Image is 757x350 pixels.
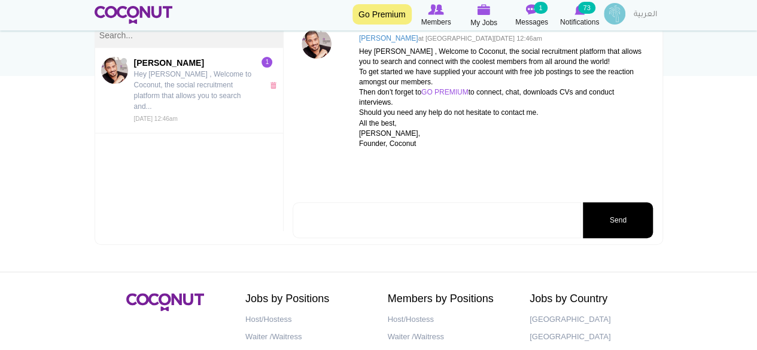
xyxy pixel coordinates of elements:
span: My Jobs [470,17,497,29]
a: Browse Members Members [412,3,460,28]
h2: Members by Positions [388,293,512,305]
span: Notifications [560,16,599,28]
span: Messages [515,16,548,28]
a: My Jobs My Jobs [460,3,508,29]
img: Coconut [126,293,204,311]
small: 73 [578,2,595,14]
h2: Jobs by Country [530,293,654,305]
a: Waiter /Waitress [388,328,512,346]
small: [DATE] 12:46am [134,115,178,122]
img: Home [95,6,173,24]
img: Assaad Tarabay [101,57,128,84]
a: Host/Hostess [388,311,512,328]
a: GO PREMIUM [421,88,469,96]
input: Search... [95,23,284,48]
p: Hey [PERSON_NAME] , Welcome to Coconut, the social recruitment platform that allows you to search... [359,47,647,149]
a: Waiter /Waitress [245,328,370,346]
a: x [270,82,280,89]
button: Send [583,202,653,238]
h4: [PERSON_NAME] [359,35,647,42]
span: Members [421,16,451,28]
h2: Jobs by Positions [245,293,370,305]
small: at [GEOGRAPHIC_DATA][DATE] 12:46am [418,35,542,42]
a: [GEOGRAPHIC_DATA] [530,311,654,328]
span: [PERSON_NAME] [134,57,257,69]
a: Notifications Notifications 73 [556,3,604,28]
span: 1 [262,57,272,68]
small: 1 [534,2,547,14]
a: [GEOGRAPHIC_DATA] [530,328,654,346]
img: Messages [526,4,538,15]
a: Messages Messages 1 [508,3,556,28]
a: Go Premium [352,4,412,25]
img: Notifications [574,4,585,15]
img: Browse Members [428,4,443,15]
a: العربية [628,3,663,27]
p: Hey [PERSON_NAME] , Welcome to Coconut, the social recruitment platform that allows you to search... [134,69,257,112]
img: My Jobs [478,4,491,15]
a: Assaad Tarabay[PERSON_NAME] Hey [PERSON_NAME] , Welcome to Coconut, the social recruitment platfo... [95,48,284,133]
a: Host/Hostess [245,311,370,328]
